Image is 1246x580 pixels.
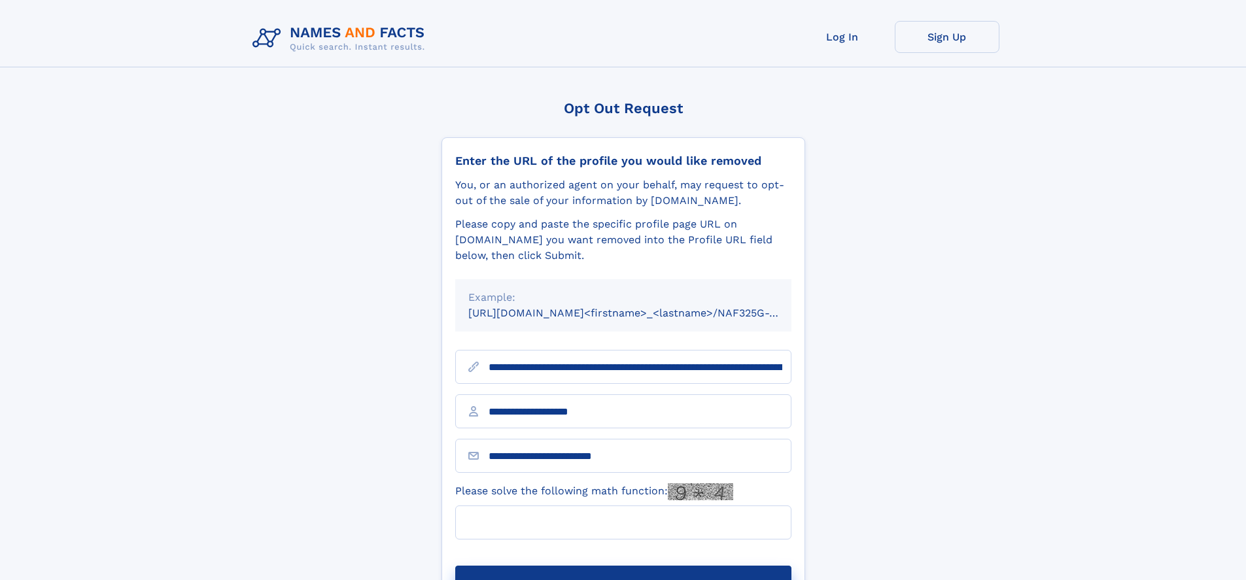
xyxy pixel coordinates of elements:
img: Logo Names and Facts [247,21,436,56]
a: Sign Up [895,21,999,53]
div: You, or an authorized agent on your behalf, may request to opt-out of the sale of your informatio... [455,177,791,209]
div: Opt Out Request [441,100,805,116]
small: [URL][DOMAIN_NAME]<firstname>_<lastname>/NAF325G-xxxxxxxx [468,307,816,319]
a: Log In [790,21,895,53]
div: Please copy and paste the specific profile page URL on [DOMAIN_NAME] you want removed into the Pr... [455,216,791,264]
label: Please solve the following math function: [455,483,733,500]
div: Enter the URL of the profile you would like removed [455,154,791,168]
div: Example: [468,290,778,305]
